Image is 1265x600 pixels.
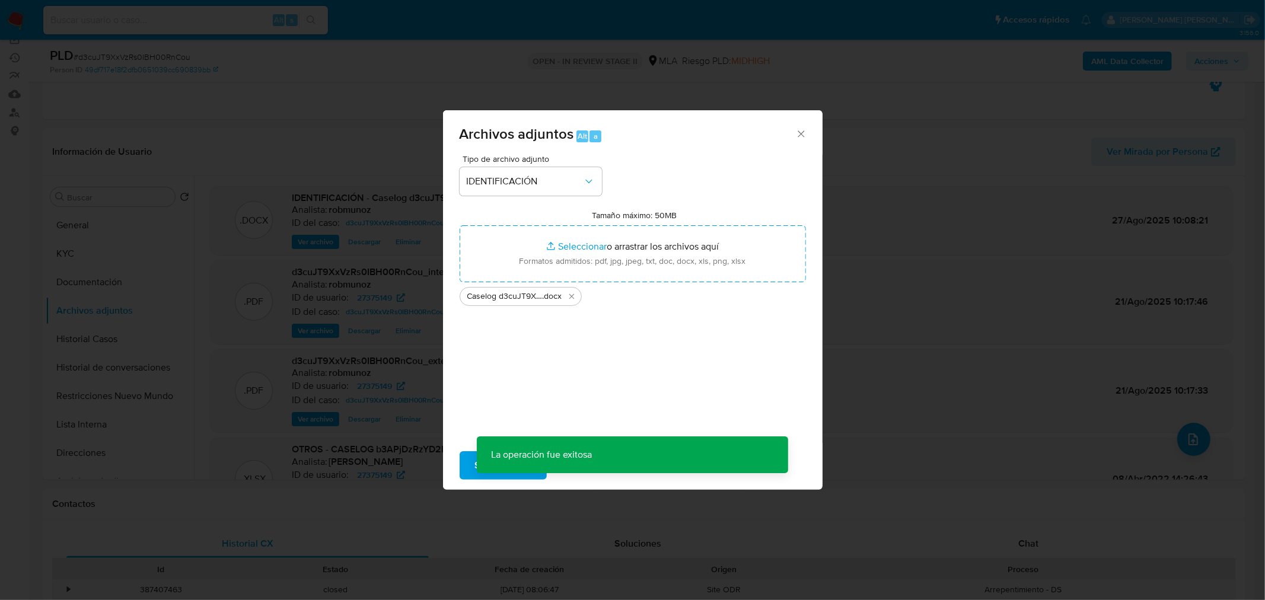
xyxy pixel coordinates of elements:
[477,436,606,473] p: La operación fue exitosa
[592,210,677,221] label: Tamaño máximo: 50MB
[795,128,806,139] button: Cerrar
[460,451,547,480] button: Subir archivo
[567,452,606,478] span: Cancelar
[460,167,602,196] button: IDENTIFICACIÓN
[578,130,587,142] span: Alt
[467,291,543,302] span: Caselog d3cuJT9XxVzRs0IBH00RnCou_NO ROI
[460,123,574,144] span: Archivos adjuntos
[594,130,598,142] span: a
[475,452,531,478] span: Subir archivo
[460,282,806,306] ul: Archivos seleccionados
[543,291,562,302] span: .docx
[463,155,605,163] span: Tipo de archivo adjunto
[467,175,583,187] span: IDENTIFICACIÓN
[565,289,579,304] button: Eliminar Caselog d3cuJT9XxVzRs0IBH00RnCou_NO ROI.docx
